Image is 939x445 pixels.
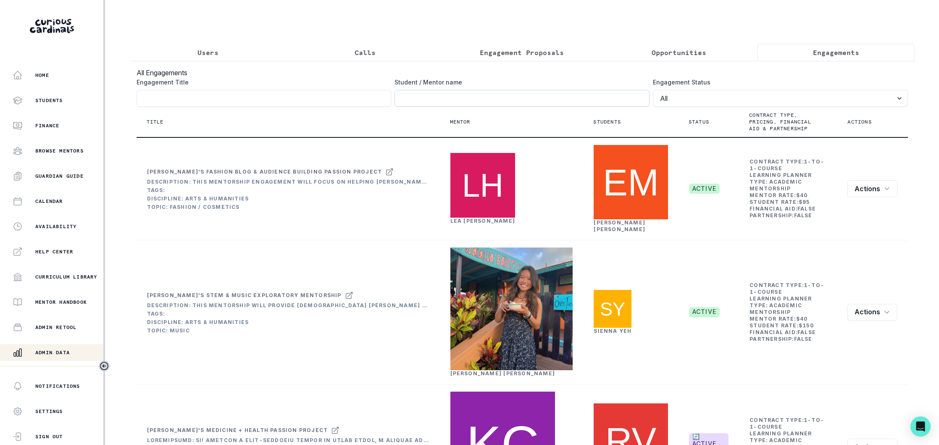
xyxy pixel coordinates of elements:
[689,307,720,317] span: active
[147,302,429,309] div: Description: This mentorship will provide [DEMOGRAPHIC_DATA] [PERSON_NAME] with a 30-minute weekl...
[99,361,110,371] button: Toggle sidebar
[594,219,645,232] a: [PERSON_NAME] [PERSON_NAME]
[147,327,429,334] div: Topic: Music
[137,68,908,78] h3: All Engagements
[35,248,73,255] p: Help Center
[652,47,706,58] p: Opportunities
[794,336,813,342] b: false
[847,180,897,197] button: row menu
[450,118,471,125] p: Mentor
[813,47,859,58] p: Engagements
[147,195,429,202] div: Discipline: Arts & Humanities
[147,118,164,125] p: Title
[147,169,382,175] div: [PERSON_NAME]'s Fashion Blog & Audience Building Passion Project
[147,437,429,444] div: Loremipsumd: Si! Ametcon a elit-seddoeiu tempor in utlab Etdol, m aliquae adm ve quisnostru exerc...
[593,118,621,125] p: Students
[137,78,387,87] label: Engagement Title
[35,324,76,331] p: Admin Retool
[750,158,824,171] b: 1-to-1-course
[480,47,564,58] p: Engagement Proposals
[147,292,342,299] div: [PERSON_NAME]'s STEM & Music Exploratory Mentorship
[797,205,816,212] b: false
[147,187,429,194] div: Tags:
[35,223,76,230] p: Availability
[847,118,871,125] p: Actions
[35,383,80,390] p: Notifications
[796,192,808,198] b: $ 40
[35,72,49,79] p: Home
[355,47,376,58] p: Calls
[35,299,87,305] p: Mentor Handbook
[35,122,59,129] p: Finance
[689,184,720,194] span: active
[35,408,63,415] p: Settings
[147,204,429,211] div: Topic: Fashion / Cosmetics
[35,147,84,154] p: Browse Mentors
[35,198,63,205] p: Calendar
[750,282,824,295] b: 1-to-1-course
[750,179,802,192] b: Academic Mentorship
[689,118,709,125] p: Status
[653,78,903,87] label: Engagement Status
[594,328,631,334] a: Sienna Yeh
[799,322,814,329] b: $ 150
[749,112,817,132] p: Contract type, pricing, financial aid & partnership
[197,47,218,58] p: Users
[450,370,555,377] a: [PERSON_NAME] [PERSON_NAME]
[35,97,63,104] p: Students
[847,304,897,321] button: row menu
[794,212,813,219] b: false
[35,173,84,179] p: Guardian Guide
[910,416,931,437] div: Open Intercom Messenger
[147,319,429,326] div: Discipline: Arts & Humanities
[35,349,70,356] p: Admin Data
[147,311,429,317] div: Tags:
[30,19,74,33] img: Curious Cardinals Logo
[796,316,808,322] b: $ 40
[749,158,827,219] td: Contract Type: Learning Planner Type: Mentor Rate: Student Rate: Financial Aid: Partnership:
[395,78,644,87] label: Student / Mentor name
[799,199,810,205] b: $ 95
[749,282,827,343] td: Contract Type: Learning Planner Type: Mentor Rate: Student Rate: Financial Aid: Partnership:
[750,302,802,315] b: Academic Mentorship
[797,329,816,335] b: false
[450,218,515,224] a: Lea [PERSON_NAME]
[750,417,824,430] b: 1-to-1-course
[147,427,328,434] div: [PERSON_NAME]'s Medicine + Health Passion Project
[147,179,429,185] div: Description: This mentorship engagement will focus on helping [PERSON_NAME] develop and expand he...
[35,274,97,280] p: Curriculum Library
[35,433,63,440] p: Sign Out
